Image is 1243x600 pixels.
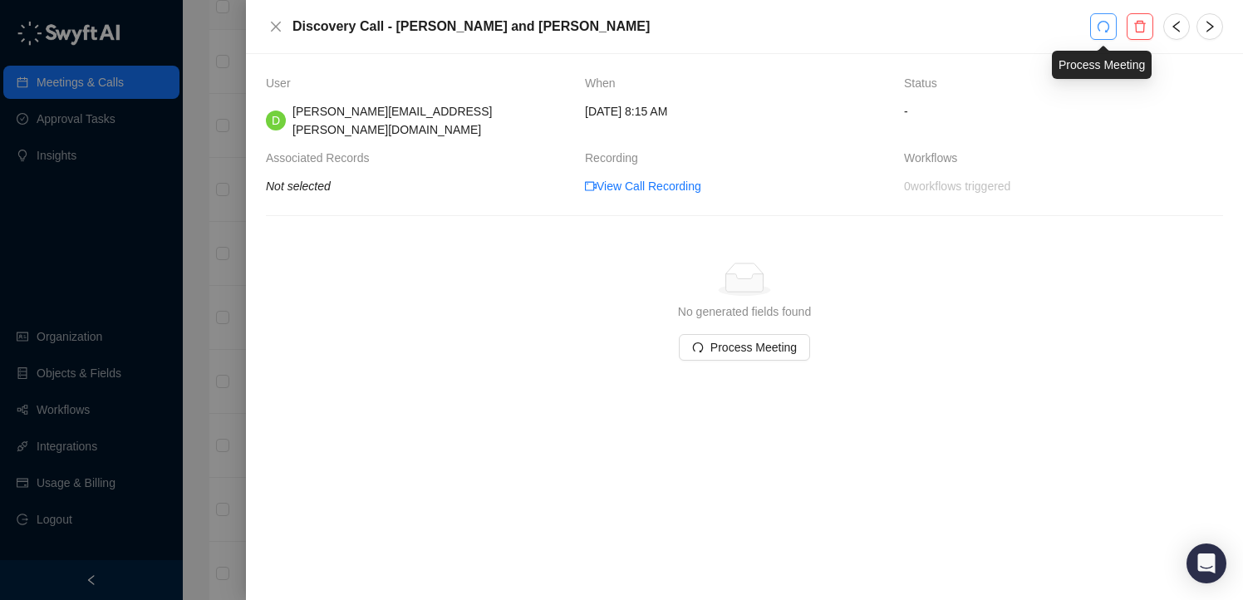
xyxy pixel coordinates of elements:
[1097,20,1110,33] span: redo
[692,342,704,353] span: redo
[292,17,1090,37] h5: Discovery Call - [PERSON_NAME] and [PERSON_NAME]
[1186,543,1226,583] div: Open Intercom Messenger
[904,149,965,167] span: Workflows
[904,102,1223,120] span: -
[585,74,624,92] span: When
[679,334,810,361] button: Process Meeting
[710,338,797,357] span: Process Meeting
[266,74,299,92] span: User
[585,102,667,120] span: [DATE] 8:15 AM
[272,111,280,130] span: D
[585,180,597,192] span: video-camera
[678,302,811,321] div: No generated fields found
[1170,20,1183,33] span: left
[1133,20,1147,33] span: delete
[904,74,946,92] span: Status
[269,20,282,33] span: close
[292,105,492,136] span: [PERSON_NAME][EMAIL_ADDRESS][PERSON_NAME][DOMAIN_NAME]
[1203,20,1216,33] span: right
[266,180,331,193] i: Not selected
[1052,51,1152,79] div: Process Meeting
[266,17,286,37] button: Close
[266,149,378,167] span: Associated Records
[585,177,701,195] a: video-cameraView Call Recording
[904,177,1010,195] a: 0 workflows triggered
[585,149,646,167] span: Recording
